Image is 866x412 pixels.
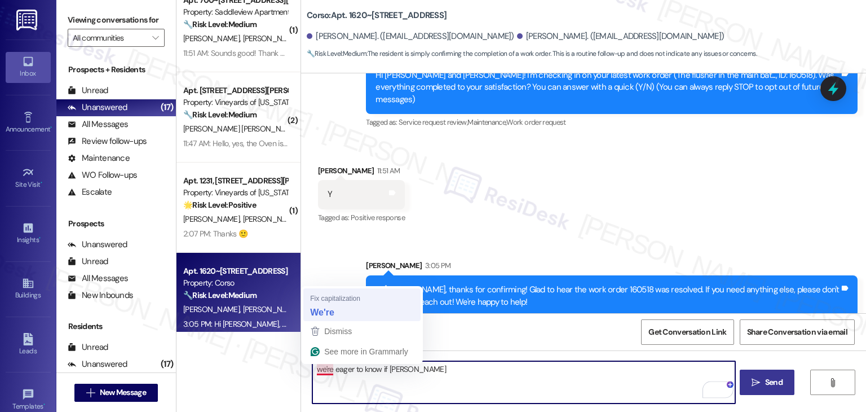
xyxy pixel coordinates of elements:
[41,179,42,187] span: •
[828,378,837,387] i: 
[183,19,257,29] strong: 🔧 Risk Level: Medium
[68,11,165,29] label: Viewing conversations for
[56,64,176,76] div: Prospects + Residents
[183,200,256,210] strong: 🌟 Risk Level: Positive
[740,319,855,345] button: Share Conversation via email
[183,304,243,314] span: [PERSON_NAME]
[747,326,847,338] span: Share Conversation via email
[73,29,147,47] input: All communities
[243,214,357,224] span: [PERSON_NAME] [PERSON_NAME]
[56,218,176,230] div: Prospects
[158,356,176,373] div: (17)
[183,290,257,300] strong: 🔧 Risk Level: Medium
[183,175,288,187] div: Apt. 1231, [STREET_ADDRESS][PERSON_NAME]
[366,260,858,275] div: [PERSON_NAME]
[399,117,467,127] span: Service request review ,
[56,321,176,332] div: Residents
[68,239,127,251] div: Unanswered
[100,387,146,398] span: New Message
[152,33,158,42] i: 
[158,99,176,116] div: (17)
[183,277,288,289] div: Property: Corso
[68,152,130,164] div: Maintenance
[183,85,288,97] div: Apt. [STREET_ADDRESS][PERSON_NAME]
[318,209,405,226] div: Tagged as:
[183,214,243,224] span: [PERSON_NAME]
[86,388,95,397] i: 
[318,165,405,181] div: [PERSON_NAME]
[68,119,128,130] div: All Messages
[68,186,112,198] div: Escalate
[243,304,299,314] span: [PERSON_NAME]
[641,319,734,345] button: Get Conversation Link
[74,384,158,402] button: New Message
[183,124,301,134] span: [PERSON_NAME] [PERSON_NAME]
[68,273,128,284] div: All Messages
[375,69,840,106] div: Hi [PERSON_NAME] and [PERSON_NAME]! I'm checking in on your latest work order (The flusher in the...
[517,30,724,42] div: [PERSON_NAME]. ([EMAIL_ADDRESS][DOMAIN_NAME])
[6,218,51,249] a: Insights •
[307,10,447,21] b: Corso: Apt. 1620~[STREET_ADDRESS]
[752,378,760,387] i: 
[183,265,288,277] div: Apt. 1620~[STREET_ADDRESS]
[307,48,757,60] span: : The resident is simply confirming the completion of a work order. This is a routine follow-up a...
[68,256,108,268] div: Unread
[765,376,783,388] span: Send
[506,117,565,127] span: Work order request
[39,234,41,242] span: •
[6,330,51,360] a: Leads
[183,48,417,58] div: 11:51 AM: Sounds good! Thank you :) [EMAIL_ADDRESS][DOMAIN_NAME]
[375,284,840,308] div: Hi [PERSON_NAME], thanks for confirming! Glad to hear the work order 160518 was resolved. If you ...
[183,109,257,120] strong: 🔧 Risk Level: Medium
[312,361,735,404] textarea: To enrich screen reader interactions, please activate Accessibility in Grammarly extension settings
[183,229,248,239] div: 2:07 PM: Thanks 🙂
[68,341,108,353] div: Unread
[50,124,52,132] span: •
[374,165,400,177] div: 11:51 AM
[422,260,450,271] div: 3:05 PM
[183,33,243,43] span: [PERSON_NAME]
[183,319,783,329] div: 3:05 PM: Hi [PERSON_NAME], thanks for confirming! Glad to hear the work order 160518 was resolved...
[183,97,288,108] div: Property: Vineyards of [US_STATE][GEOGRAPHIC_DATA]
[328,189,332,200] div: Y
[6,52,51,82] a: Inbox
[467,117,506,127] span: Maintenance ,
[68,358,127,370] div: Unanswered
[68,169,137,181] div: WO Follow-ups
[243,33,299,43] span: [PERSON_NAME]
[16,10,39,30] img: ResiDesk Logo
[43,401,45,409] span: •
[307,49,366,58] strong: 🔧 Risk Level: Medium
[648,326,726,338] span: Get Conversation Link
[6,274,51,304] a: Buildings
[68,290,133,301] div: New Inbounds
[68,85,108,97] div: Unread
[68,102,127,113] div: Unanswered
[6,163,51,194] a: Site Visit •
[68,135,147,147] div: Review follow-ups
[351,213,405,222] span: Positive response
[307,30,514,42] div: [PERSON_NAME]. ([EMAIL_ADDRESS][DOMAIN_NAME])
[740,370,794,395] button: Send
[366,114,858,130] div: Tagged as:
[183,187,288,199] div: Property: Vineyards of [US_STATE][GEOGRAPHIC_DATA]
[183,6,288,18] div: Property: Saddleview Apartments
